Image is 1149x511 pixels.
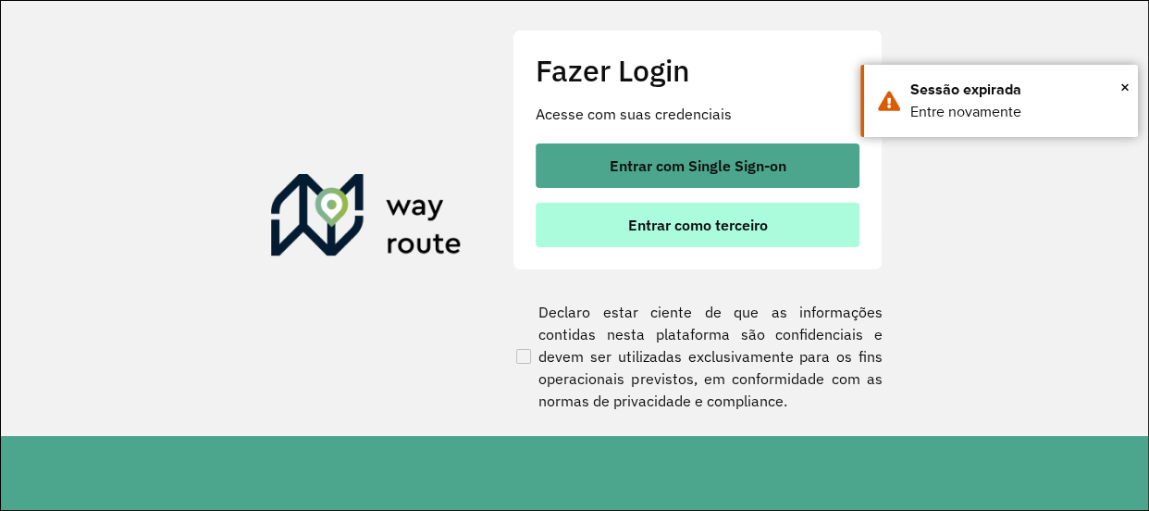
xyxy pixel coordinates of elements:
button: Close [1120,73,1130,101]
div: Entre novamente [910,101,1124,123]
div: Sessão expirada [910,79,1124,101]
span: Entrar como terceiro [628,218,768,232]
span: × [1120,73,1130,101]
button: button [536,143,859,188]
img: Roteirizador AmbevTech [271,174,462,263]
span: Entrar com Single Sign-on [610,158,786,173]
p: Acesse com suas credenciais [536,103,859,125]
h2: Fazer Login [536,53,859,88]
label: Declaro estar ciente de que as informações contidas nesta plataforma são confidenciais e devem se... [513,301,883,412]
button: button [536,203,859,247]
